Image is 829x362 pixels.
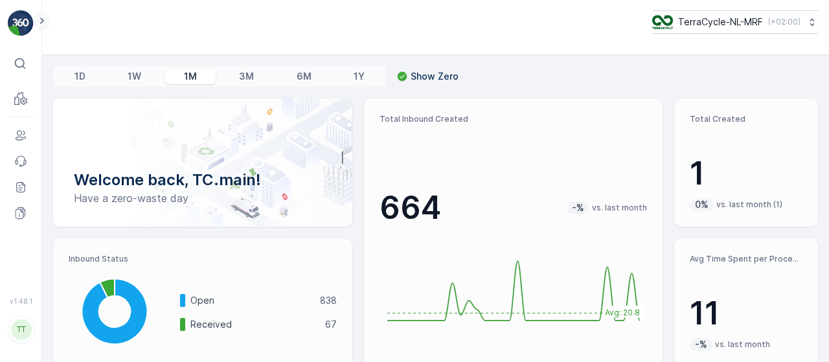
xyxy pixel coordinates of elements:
p: 1W [128,70,141,83]
button: TT [8,308,34,352]
img: logo [8,10,34,36]
p: Total Inbound Created [380,114,648,124]
p: ( +02:00 ) [768,17,801,27]
p: 1M [184,70,197,83]
p: Inbound Status [69,254,337,264]
p: Show Zero [411,70,459,83]
p: Open [190,294,312,307]
p: Avg Time Spent per Process (hr) [690,254,802,264]
p: TerraCycle-NL-MRF [678,16,763,28]
p: Have a zero-waste day [74,190,332,206]
p: 6M [297,70,312,83]
p: vs. last month (1) [716,199,782,210]
img: TC_v739CUj.png [652,15,673,29]
div: TT [11,319,32,340]
p: 838 [320,294,337,307]
p: Total Created [690,114,802,124]
p: -% [571,201,585,214]
p: 1Y [354,70,365,83]
p: 1D [74,70,85,83]
p: Received [190,318,317,331]
button: TerraCycle-NL-MRF(+02:00) [652,10,819,34]
p: 3M [239,70,254,83]
p: -% [694,338,709,351]
p: 664 [380,188,441,227]
p: vs. last month [715,339,770,350]
p: 67 [325,318,337,331]
p: 1 [690,154,802,193]
p: 11 [690,294,802,333]
span: v 1.48.1 [8,297,34,305]
p: vs. last month [592,203,647,213]
p: Welcome back, TC.main! [74,170,332,190]
p: 0% [694,198,710,211]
